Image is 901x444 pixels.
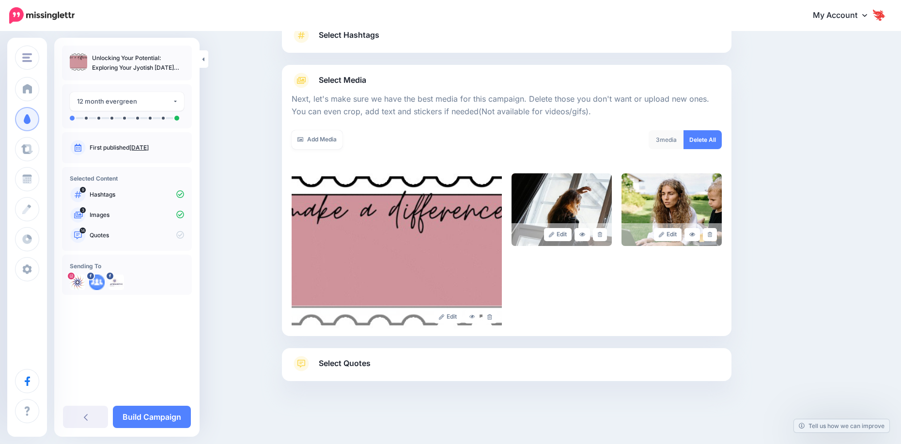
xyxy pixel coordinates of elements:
span: 14 [80,228,86,233]
h4: Sending To [70,262,184,270]
img: 64e48c2fe4ea8ec2dde6d31c13bb9c48_thumb.jpg [70,53,87,71]
a: Delete All [684,130,722,149]
a: Select Media [292,73,722,88]
img: 64e48c2fe4ea8ec2dde6d31c13bb9c48_large.jpg [292,173,502,328]
a: Select Hashtags [292,28,722,53]
p: Next, let's make sure we have the best media for this campaign. Delete those you don't want or up... [292,93,722,118]
span: Select Quotes [319,357,371,370]
img: aDtjnaRy1nj-bsa141780.png [89,275,105,290]
img: 433289481_1389704608578144_2198460538900390504_n-bsa145764.jpg [70,275,85,290]
button: 12 month evergreen [70,92,184,111]
div: media [649,130,684,149]
span: 3 [656,136,660,143]
span: 3 [80,207,86,213]
img: f2eed49f24117491c9e30f426d10db69_large.jpg [621,173,722,246]
a: Edit [544,228,572,241]
a: Tell us how we can improve [794,419,889,432]
div: Select Media [292,88,722,328]
img: Missinglettr [9,7,75,24]
p: Quotes [90,231,184,240]
h4: Selected Content [70,175,184,182]
a: Add Media [292,130,342,149]
a: Edit [654,228,682,241]
a: My Account [803,4,886,28]
img: 228e74239af66987428404f89cca7489_large.jpg [512,173,612,246]
span: Select Hashtags [319,29,379,42]
p: Unlocking Your Potential: Exploring Your Jyotish [DATE] Chart [92,53,184,73]
span: Select Media [319,74,366,87]
img: menu.png [22,53,32,62]
a: Edit [434,310,462,323]
a: Select Quotes [292,356,722,381]
p: First published [90,143,184,152]
a: [DATE] [129,144,149,151]
p: Hashtags [90,190,184,199]
span: 9 [80,187,86,193]
div: 12 month evergreen [77,96,172,107]
p: Images [90,211,184,219]
img: 406671842_10160917293990310_7816946260652763136_n-bsa142628.jpg [109,275,124,290]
